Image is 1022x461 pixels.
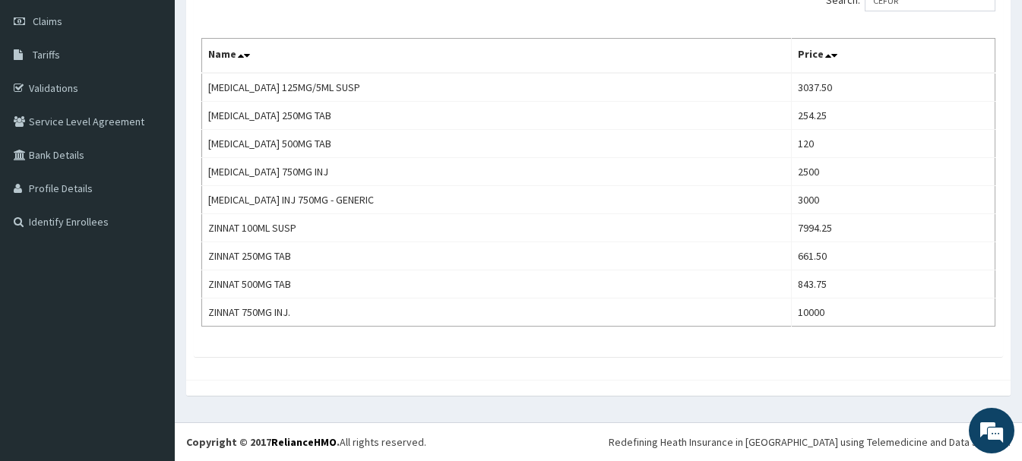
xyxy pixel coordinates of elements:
span: We're online! [88,135,210,289]
th: Price [792,39,995,74]
td: ZINNAT 250MG TAB [202,242,792,270]
td: [MEDICAL_DATA] 750MG INJ [202,158,792,186]
textarea: Type your message and hit 'Enter' [8,303,290,356]
td: 661.50 [792,242,995,270]
a: RelianceHMO [271,435,337,449]
span: Tariffs [33,48,60,62]
td: 254.25 [792,102,995,130]
td: [MEDICAL_DATA] INJ 750MG - GENERIC [202,186,792,214]
td: 2500 [792,158,995,186]
td: 120 [792,130,995,158]
td: 843.75 [792,270,995,298]
img: d_794563401_company_1708531726252_794563401 [28,76,62,114]
div: Chat with us now [79,85,255,105]
span: Claims [33,14,62,28]
td: 10000 [792,298,995,327]
td: ZINNAT 500MG TAB [202,270,792,298]
th: Name [202,39,792,74]
td: 3000 [792,186,995,214]
td: 3037.50 [792,73,995,102]
strong: Copyright © 2017 . [186,435,340,449]
td: 7994.25 [792,214,995,242]
footer: All rights reserved. [175,422,1022,461]
td: ZINNAT 100ML SUSP [202,214,792,242]
td: [MEDICAL_DATA] 250MG TAB [202,102,792,130]
div: Redefining Heath Insurance in [GEOGRAPHIC_DATA] using Telemedicine and Data Science! [609,434,1011,450]
div: Minimize live chat window [249,8,286,44]
td: ZINNAT 750MG INJ. [202,298,792,327]
td: [MEDICAL_DATA] 125MG/5ML SUSP [202,73,792,102]
td: [MEDICAL_DATA] 500MG TAB [202,130,792,158]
